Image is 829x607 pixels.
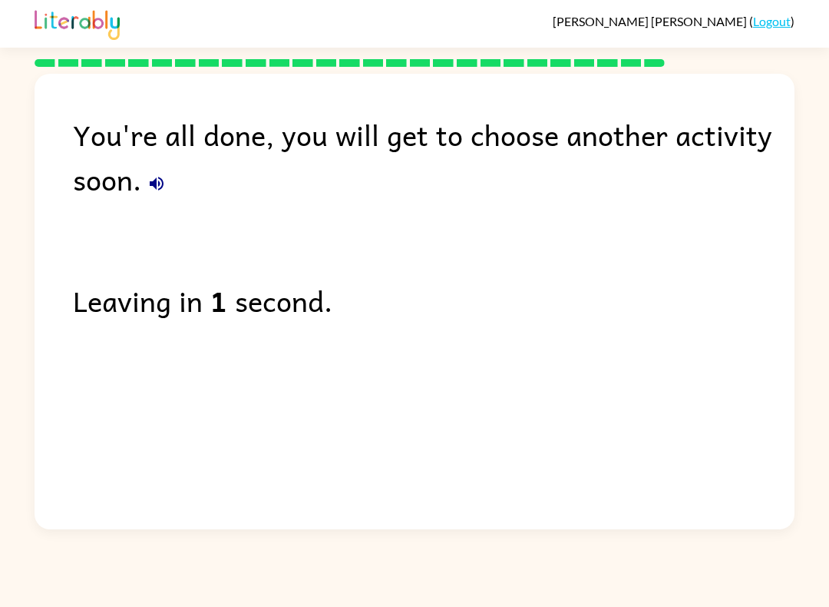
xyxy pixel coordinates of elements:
div: ( ) [553,14,794,28]
div: Leaving in second. [73,278,794,323]
img: Literably [35,6,120,40]
a: Logout [753,14,791,28]
span: [PERSON_NAME] [PERSON_NAME] [553,14,749,28]
b: 1 [210,278,227,323]
div: You're all done, you will get to choose another activity soon. [73,112,794,201]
